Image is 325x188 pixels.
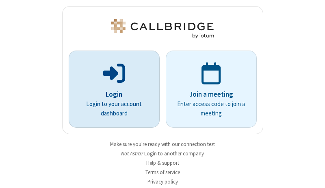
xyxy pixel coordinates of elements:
li: Not Astra? [62,150,263,157]
a: Help & support [146,159,179,166]
p: Login [80,89,148,100]
button: LoginLogin to your account dashboard [69,51,160,128]
a: Terms of service [145,169,180,176]
a: Make sure you're ready with our connection test [110,141,215,148]
img: Astra [110,19,215,38]
button: Login to another company [144,150,204,157]
a: Privacy policy [147,178,178,185]
p: Join a meeting [177,89,245,100]
p: Enter access code to join a meeting [177,100,245,118]
p: Login to your account dashboard [80,100,148,118]
a: Join a meetingEnter access code to join a meeting [166,51,257,128]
